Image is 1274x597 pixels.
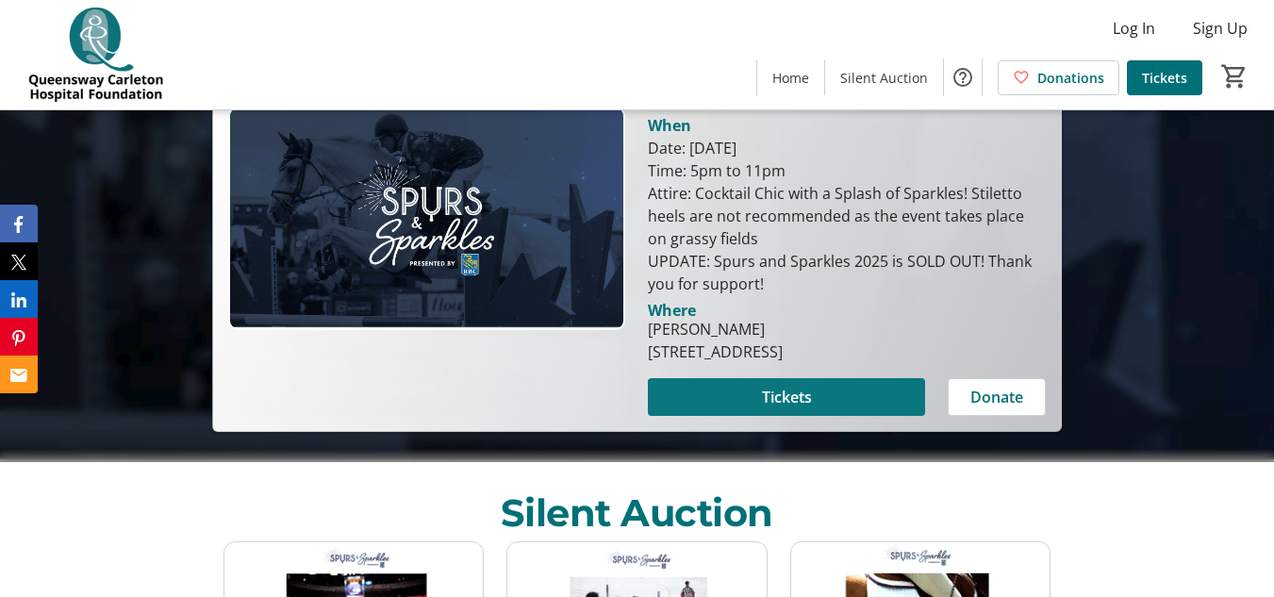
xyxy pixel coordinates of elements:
a: Donations [998,60,1119,95]
div: [PERSON_NAME] [648,318,783,340]
span: Donate [970,386,1023,408]
img: Campaign CTA Media Photo [228,107,625,330]
div: When [648,114,691,137]
img: QCH Foundation's Logo [11,8,179,102]
a: Silent Auction [825,60,943,95]
div: Silent Auction [501,485,773,541]
button: Log In [1098,13,1170,43]
a: Tickets [1127,60,1202,95]
span: Silent Auction [840,68,928,88]
span: Donations [1037,68,1104,88]
button: Cart [1217,59,1251,93]
span: Tickets [762,386,812,408]
span: Tickets [1142,68,1187,88]
div: Date: [DATE] Time: 5pm to 11pm Attire: Cocktail Chic with a Splash of Sparkles! Stiletto heels ar... [648,137,1045,295]
button: Help [944,58,982,96]
span: Log In [1113,17,1155,40]
div: [STREET_ADDRESS] [648,340,783,363]
button: Donate [948,378,1046,416]
span: Sign Up [1193,17,1248,40]
button: Tickets [648,378,924,416]
a: Home [757,60,824,95]
span: Home [772,68,809,88]
button: Sign Up [1178,13,1263,43]
div: Where [648,303,696,318]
